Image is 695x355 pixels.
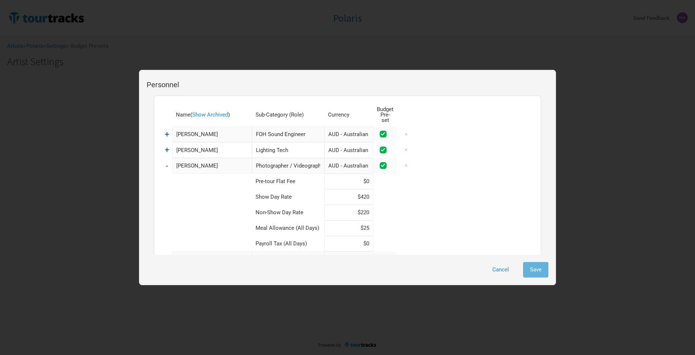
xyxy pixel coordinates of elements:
[172,142,252,158] input: eg: Sheena
[252,220,324,236] td: Meal Allowance (All Days)
[373,103,397,127] th: Budget Pre-set
[398,127,414,142] button: ×
[147,81,548,88] div: Personnel
[165,130,169,139] span: +
[172,127,252,142] input: eg: Ringo
[192,111,228,118] a: Show Archived
[252,189,324,205] td: Show Day Rate
[190,111,230,118] span: ( )
[165,254,169,264] span: +
[398,158,414,173] button: ×
[166,161,168,170] span: -
[165,145,169,155] span: +
[398,252,414,267] button: ×
[172,252,252,267] input: eg: Janis
[398,142,414,158] button: ×
[485,262,516,278] button: Cancel
[252,127,324,142] div: FOH Sound Engineer
[252,252,324,267] div: Session Musician
[252,158,324,174] div: Photographer / Videographer
[172,158,252,174] input: eg: Yoko
[523,262,548,278] button: Save
[530,266,542,273] span: Save
[324,103,373,127] th: Currency
[252,142,324,158] div: Lighting Tech
[252,103,324,127] th: Sub-Category (Role)
[252,236,324,252] td: Payroll Tax (All Days)
[252,174,324,189] td: Pre-tour Flat Fee
[172,103,252,127] th: Name
[252,205,324,220] td: Non-Show Day Rate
